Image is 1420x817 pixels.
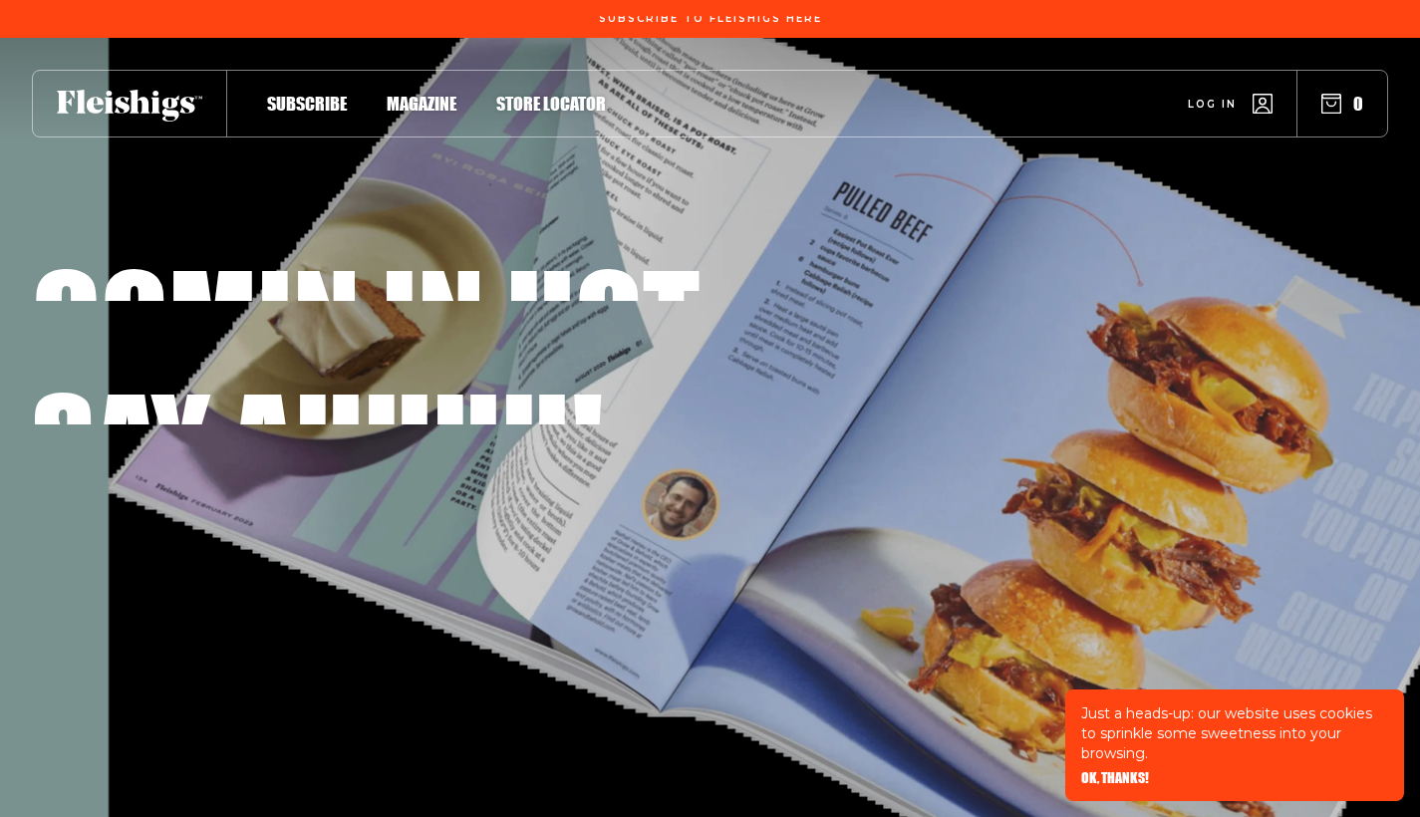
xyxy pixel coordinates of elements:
[387,90,456,117] a: Magazine
[32,255,710,379] h1: Comin in hot,
[496,93,606,115] span: Store locator
[595,13,826,23] a: Subscribe To Fleishigs Here
[1188,97,1237,112] span: Log in
[387,93,456,115] span: Magazine
[32,379,603,502] h1: Say ahhhh!
[1188,94,1273,114] a: Log in
[267,90,347,117] a: Subscribe
[496,90,606,117] a: Store locator
[1081,703,1388,763] p: Just a heads-up: our website uses cookies to sprinkle some sweetness into your browsing.
[1321,93,1363,115] button: 0
[267,93,347,115] span: Subscribe
[1081,771,1149,785] button: OK, THANKS!
[599,13,822,25] span: Subscribe To Fleishigs Here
